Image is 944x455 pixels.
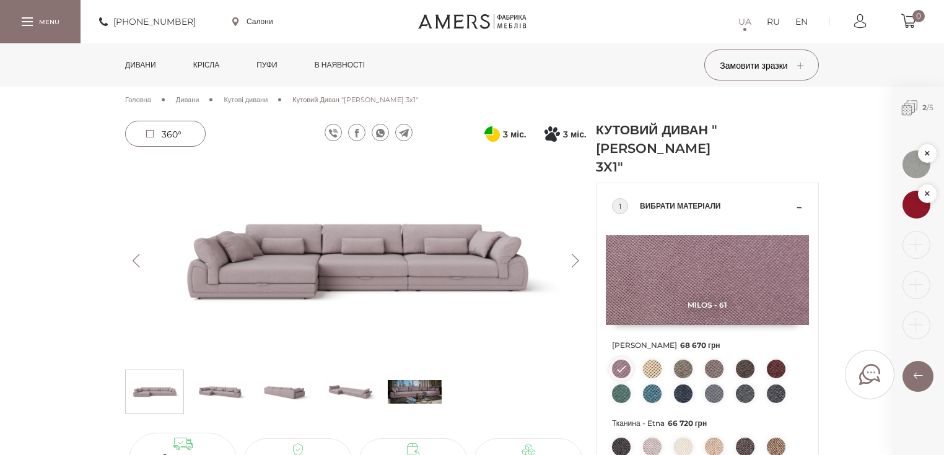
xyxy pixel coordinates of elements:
[125,254,147,267] button: Previous
[640,199,793,214] span: Вибрати матеріали
[596,121,738,176] h1: Кутовий Диван "[PERSON_NAME] 3x1"
[704,50,819,80] button: Замовити зразки
[224,94,268,105] a: Кутові дивани
[305,43,374,87] a: в наявності
[795,14,808,29] a: EN
[348,124,365,141] a: facebook
[125,158,586,363] img: Кутовий Диван
[563,127,586,142] span: 3 міс.
[184,43,229,87] a: Крісла
[232,16,273,27] a: Салони
[891,87,944,129] span: /
[388,373,442,410] img: s_
[162,129,181,140] span: 360°
[395,124,413,141] a: telegram
[606,300,809,310] span: Milos - 61
[738,14,751,29] a: UA
[224,95,268,104] span: Кутові дивани
[720,60,803,71] span: Замовити зразки
[612,415,803,431] span: Тканина - Etna
[258,373,312,410] img: Кутовий Диван
[606,235,809,325] img: Milos - 61
[128,373,181,410] img: Кутовий Диван
[564,254,586,267] button: Next
[323,373,377,410] img: Кутовий Диван
[912,10,925,22] span: 0
[544,126,560,142] svg: Покупка частинами від Монобанку
[680,340,720,350] span: 68 670 грн
[612,337,803,353] span: [PERSON_NAME]
[372,124,389,141] a: whatsapp
[125,95,151,104] span: Головна
[902,191,930,219] img: 1576662562.jpg
[503,127,526,142] span: 3 міс.
[902,150,930,178] img: 1576664823.jpg
[929,103,933,112] span: 5
[484,126,500,142] svg: Оплата частинами від ПриватБанку
[125,121,206,147] a: 360°
[612,198,628,214] div: 1
[176,94,199,105] a: Дивани
[247,43,287,87] a: Пуфи
[99,14,196,29] a: [PHONE_NUMBER]
[176,95,199,104] span: Дивани
[922,103,927,112] b: 2
[767,14,780,29] a: RU
[668,418,707,428] span: 66 720 грн
[325,124,342,141] a: viber
[125,94,151,105] a: Головна
[193,373,247,410] img: Кутовий Диван
[116,43,165,87] a: Дивани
